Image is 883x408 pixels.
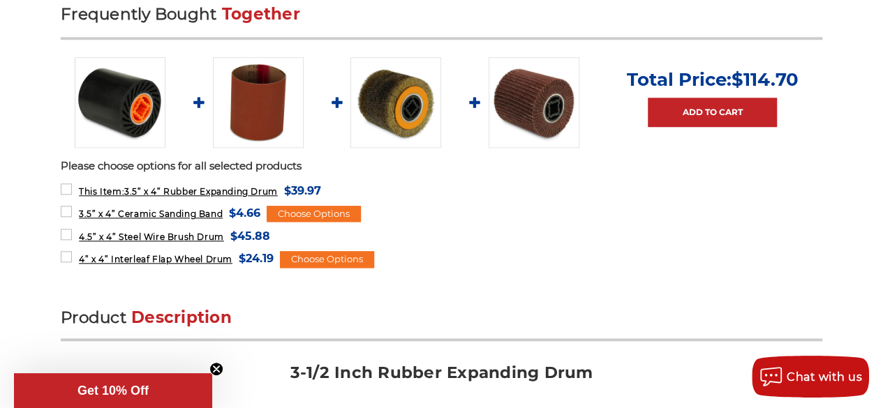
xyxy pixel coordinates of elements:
[267,206,361,222] div: Choose Options
[732,68,799,91] span: $114.70
[79,209,223,219] span: 3.5” x 4” Ceramic Sanding Band
[787,370,862,384] span: Chat with us
[648,98,777,127] a: Add to Cart
[230,227,270,245] span: $45.88
[627,68,799,91] p: Total Price:
[14,373,212,408] div: Get 10% OffClose teaser
[752,356,869,398] button: Chat with us
[77,384,149,398] span: Get 10% Off
[61,362,822,393] h2: 3-1/2 Inch Rubber Expanding Drum
[75,57,165,148] img: 3.5 inch rubber expanding drum for sanding belt
[79,186,124,197] strong: This Item:
[209,362,223,376] button: Close teaser
[222,4,300,24] span: Together
[239,249,274,268] span: $24.19
[79,186,278,197] span: 3.5” x 4” Rubber Expanding Drum
[79,232,224,242] span: 4.5” x 4” Steel Wire Brush Drum
[79,254,232,264] span: 4” x 4” Interleaf Flap Wheel Drum
[61,4,216,24] span: Frequently Bought
[131,308,232,327] span: Description
[284,181,321,200] span: $39.97
[61,158,822,174] p: Please choose options for all selected products
[280,251,374,268] div: Choose Options
[61,308,126,327] span: Product
[229,204,260,222] span: $4.66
